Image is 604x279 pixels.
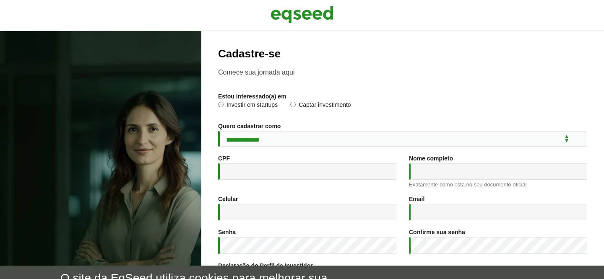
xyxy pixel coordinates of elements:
input: Captar investimento [290,102,296,107]
label: Email [409,196,424,202]
label: Estou interessado(a) em [218,93,286,99]
label: Captar investimento [290,102,351,110]
input: Investir em startups [218,102,224,107]
label: Celular [218,196,238,202]
label: Nome completo [409,155,453,161]
p: Comece sua jornada aqui [218,68,587,76]
label: Confirme sua senha [409,229,465,235]
label: Quero cadastrar como [218,123,281,129]
div: Exatamente como está no seu documento oficial [409,182,587,187]
label: CPF [218,155,230,161]
h2: Cadastre-se [218,48,587,60]
label: Investir em startups [218,102,278,110]
img: EqSeed Logo [271,4,333,25]
label: Senha [218,229,236,235]
label: Declaração do Perfil de Investidor [218,263,313,269]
